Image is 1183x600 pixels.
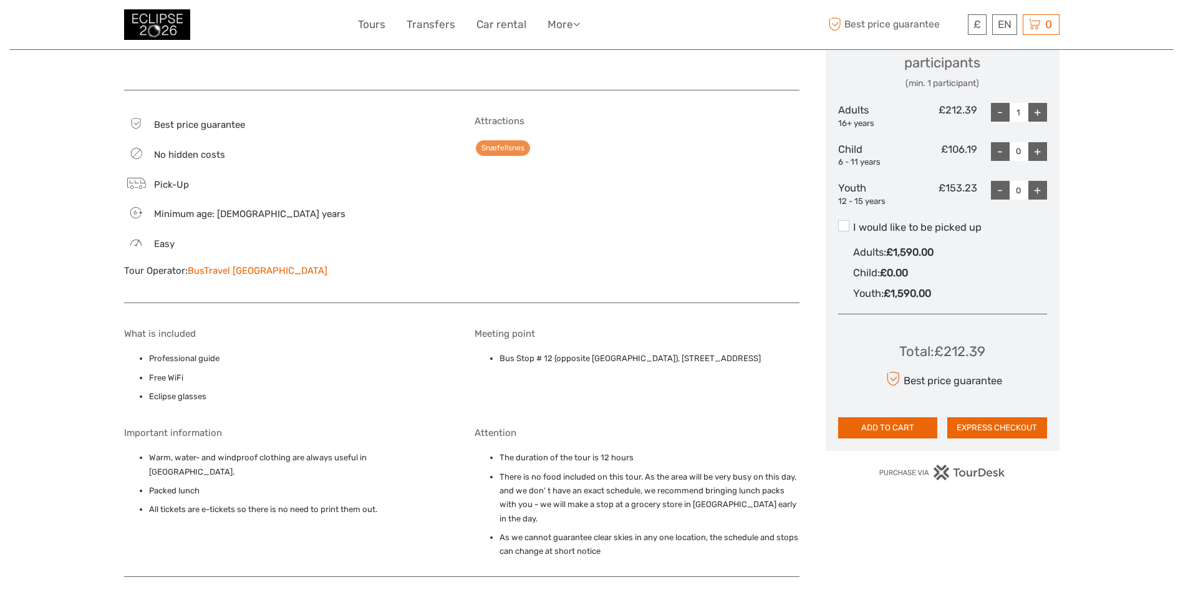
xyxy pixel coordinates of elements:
div: - [991,103,1010,122]
div: (min. 1 participant) [838,77,1047,90]
span: Best price guarantee [826,14,965,35]
li: Eclipse glasses [149,390,449,404]
div: + [1028,181,1047,200]
p: We're away right now. Please check back later! [17,22,141,32]
li: The duration of the tour is 12 hours [500,451,799,465]
li: Warm, water- and windproof clothing are always useful in [GEOGRAPHIC_DATA]. [149,451,449,479]
span: Child : [853,267,880,279]
h5: Attractions [475,115,799,127]
li: Packed lunch [149,484,449,498]
span: £1,590.00 [884,288,931,299]
span: £0.00 [880,267,908,279]
div: £106.19 [907,142,977,168]
div: Select the number of participants [838,33,1047,90]
div: - [991,181,1010,200]
span: Adults : [853,246,886,258]
button: Open LiveChat chat widget [143,19,158,34]
span: £1,590.00 [886,246,934,258]
img: PurchaseViaTourDesk.png [879,465,1005,480]
div: £153.23 [907,181,977,207]
div: Tour Operator: [124,264,449,278]
span: 6 [126,208,144,217]
li: Bus Stop # 12 (opposite [GEOGRAPHIC_DATA]), [STREET_ADDRESS] [500,352,799,365]
span: 0 [1043,18,1054,31]
li: Professional guide [149,352,449,365]
img: 3312-44506bfc-dc02-416d-ac4c-c65cb0cf8db4_logo_small.jpg [124,9,190,40]
span: No hidden costs [154,149,225,160]
div: 12 - 15 years [838,196,908,208]
li: All tickets are e-tickets so there is no need to print them out. [149,503,449,516]
a: More [548,16,580,34]
div: Child [838,142,908,168]
a: Transfers [407,16,455,34]
div: Youth [838,181,908,207]
div: Adults [838,103,908,129]
div: Total : £212.39 [899,342,985,361]
h5: Meeting point [475,328,799,339]
div: + [1028,103,1047,122]
div: 16+ years [838,118,908,130]
a: Car rental [476,16,526,34]
span: Pick-Up [154,179,189,190]
div: Best price guarantee [882,368,1002,390]
h5: Attention [475,427,799,438]
label: I would like to be picked up [838,220,1047,235]
button: ADD TO CART [838,417,938,438]
span: Youth : [853,288,884,299]
li: As we cannot guarantee clear skies in any one location, the schedule and stops can change at shor... [500,531,799,559]
span: £ [973,18,981,31]
span: Minimum age: [DEMOGRAPHIC_DATA] years [154,208,345,220]
li: Free WiFi [149,371,449,385]
div: + [1028,142,1047,161]
li: There is no food included on this tour. As the area will be very busy on this day, and we don' t ... [500,470,799,526]
h5: Important information [124,427,449,438]
h5: What is included [124,328,449,339]
div: EN [992,14,1017,35]
button: EXPRESS CHECKOUT [947,417,1047,438]
a: Snæfellsnes [476,140,530,156]
span: Easy [154,238,175,249]
div: 6 - 11 years [838,157,908,168]
div: £212.39 [907,103,977,129]
a: Tours [358,16,385,34]
span: Best price guarantee [154,119,245,130]
a: BusTravel [GEOGRAPHIC_DATA] [188,265,327,276]
div: - [991,142,1010,161]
